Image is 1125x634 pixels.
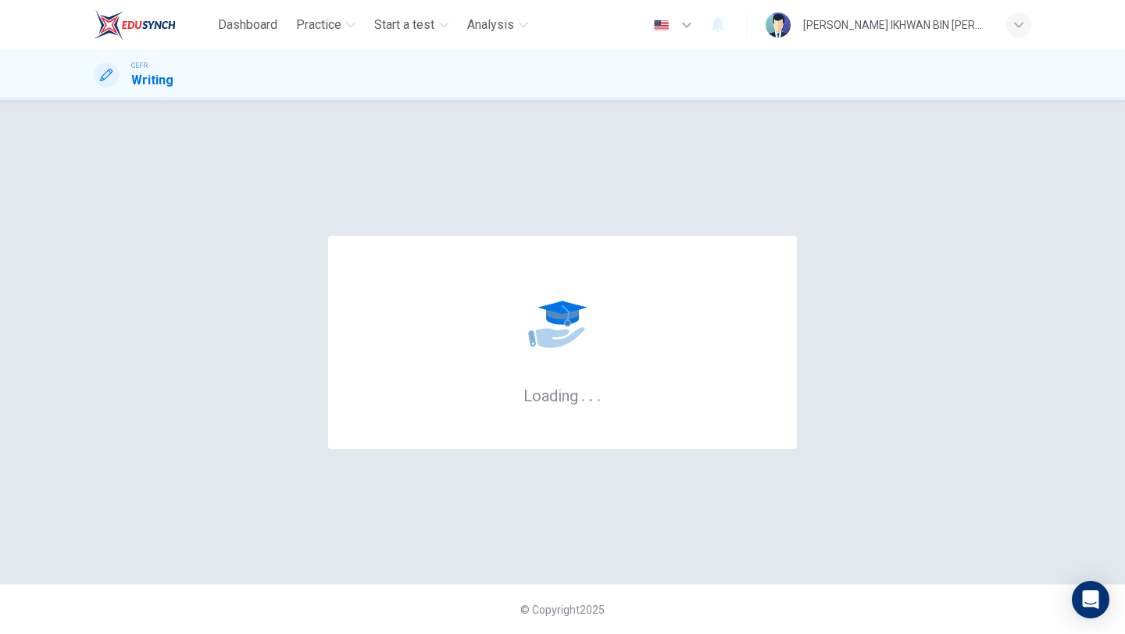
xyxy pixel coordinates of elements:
h1: Writing [131,71,173,90]
span: Analysis [467,16,514,34]
h6: . [596,381,602,407]
a: EduSynch logo [94,9,212,41]
button: Dashboard [212,11,284,39]
div: [PERSON_NAME] IKHWAN BIN [PERSON_NAME] [803,16,987,34]
button: Analysis [461,11,534,39]
img: EduSynch logo [94,9,176,41]
button: Practice [290,11,362,39]
h6: Loading [523,385,602,405]
img: Profile picture [766,12,791,37]
h6: . [588,381,594,407]
h6: . [580,381,586,407]
button: Start a test [368,11,455,39]
span: Dashboard [218,16,277,34]
div: Open Intercom Messenger [1072,581,1109,618]
span: Practice [296,16,341,34]
span: CEFR [131,60,148,71]
span: © Copyright 2025 [520,604,605,616]
span: Start a test [374,16,434,34]
img: en [652,20,671,31]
